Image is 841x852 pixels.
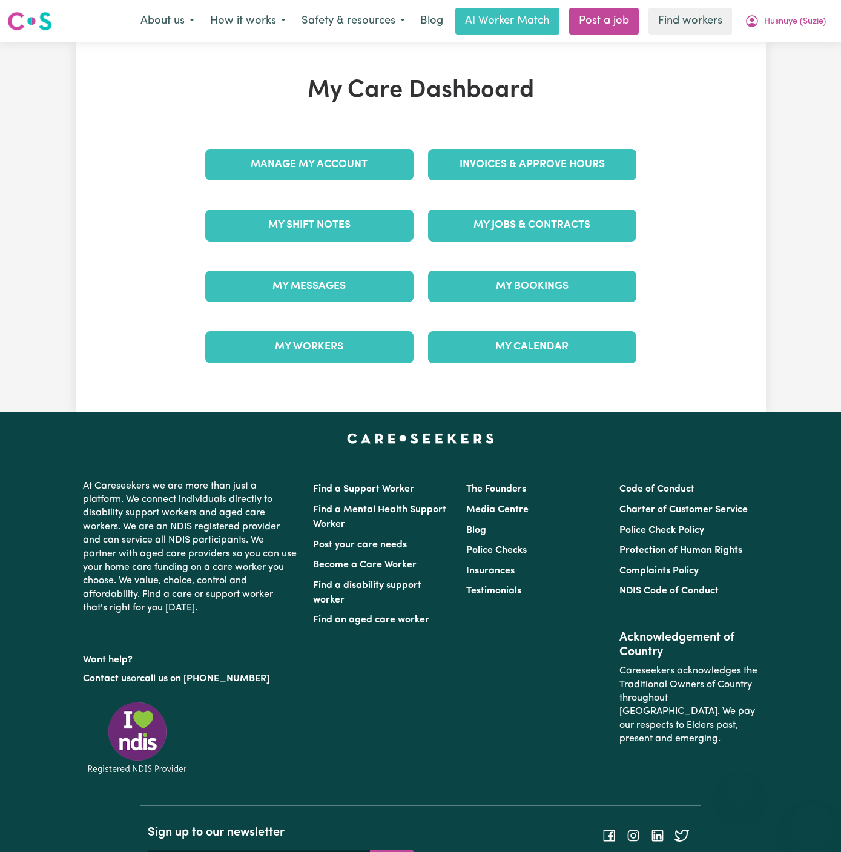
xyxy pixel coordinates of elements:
[313,540,407,550] a: Post your care needs
[619,505,748,515] a: Charter of Customer Service
[83,475,298,620] p: At Careseekers we are more than just a platform. We connect individuals directly to disability su...
[455,8,559,35] a: AI Worker Match
[602,831,616,840] a: Follow Careseekers on Facebook
[205,331,414,363] a: My Workers
[313,505,446,529] a: Find a Mental Health Support Worker
[428,331,636,363] a: My Calendar
[148,825,414,840] h2: Sign up to our newsletter
[313,581,421,605] a: Find a disability support worker
[202,8,294,34] button: How it works
[764,15,826,28] span: Husnuye (Suzie)
[626,831,641,840] a: Follow Careseekers on Instagram
[83,674,131,684] a: Contact us
[294,8,413,34] button: Safety & resources
[619,484,694,494] a: Code of Conduct
[728,774,752,799] iframe: Close message
[466,505,529,515] a: Media Centre
[466,586,521,596] a: Testimonials
[313,560,417,570] a: Become a Care Worker
[83,667,298,690] p: or
[619,546,742,555] a: Protection of Human Rights
[413,8,450,35] a: Blog
[83,700,192,776] img: Registered NDIS provider
[428,210,636,241] a: My Jobs & Contracts
[205,210,414,241] a: My Shift Notes
[466,566,515,576] a: Insurances
[313,615,429,625] a: Find an aged care worker
[793,804,831,842] iframe: Button to launch messaging window
[674,831,689,840] a: Follow Careseekers on Twitter
[347,434,494,443] a: Careseekers home page
[205,149,414,180] a: Manage My Account
[737,8,834,34] button: My Account
[650,831,665,840] a: Follow Careseekers on LinkedIn
[569,8,639,35] a: Post a job
[205,271,414,302] a: My Messages
[466,526,486,535] a: Blog
[198,76,644,105] h1: My Care Dashboard
[619,659,758,750] p: Careseekers acknowledges the Traditional Owners of Country throughout [GEOGRAPHIC_DATA]. We pay o...
[313,484,414,494] a: Find a Support Worker
[133,8,202,34] button: About us
[619,526,704,535] a: Police Check Policy
[619,586,719,596] a: NDIS Code of Conduct
[7,7,52,35] a: Careseekers logo
[466,484,526,494] a: The Founders
[619,566,699,576] a: Complaints Policy
[466,546,527,555] a: Police Checks
[428,149,636,180] a: Invoices & Approve Hours
[140,674,269,684] a: call us on [PHONE_NUMBER]
[648,8,732,35] a: Find workers
[83,649,298,667] p: Want help?
[619,630,758,659] h2: Acknowledgement of Country
[7,10,52,32] img: Careseekers logo
[428,271,636,302] a: My Bookings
